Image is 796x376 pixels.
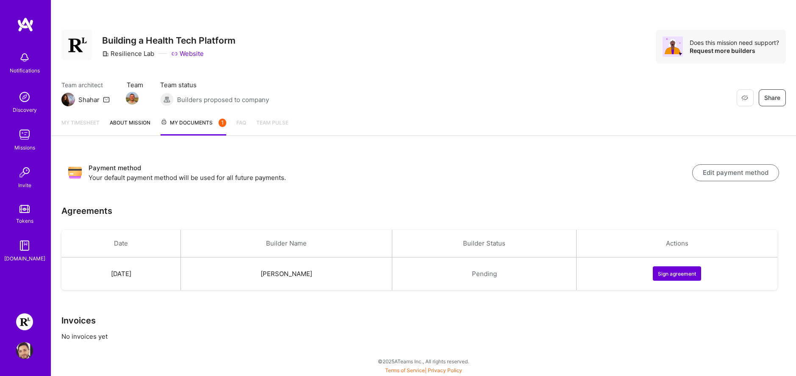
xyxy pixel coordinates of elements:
img: tokens [19,205,30,213]
a: My Documents1 [161,118,226,135]
img: Resilience Lab: Building a Health Tech Platform [16,313,33,330]
div: Shahar [78,95,100,104]
th: Actions [577,230,777,257]
th: Date [61,230,181,257]
span: Team architect [61,80,110,89]
div: Resilience Lab [102,49,154,58]
td: [DATE] [61,257,181,290]
a: Team Pulse [256,118,288,135]
span: | [385,367,462,373]
th: Builder Status [392,230,577,257]
span: Team [127,80,143,89]
div: © 2025 ATeams Inc., All rights reserved. [51,351,796,372]
span: My Documents [161,118,226,127]
div: Discovery [13,105,37,114]
h3: Payment method [89,163,692,173]
th: Builder Name [181,230,392,257]
img: User Avatar [16,342,33,359]
img: Payment method [68,166,82,180]
span: Team Pulse [256,119,288,126]
img: discovery [16,88,33,105]
div: Tokens [16,216,33,225]
p: No invoices yet [61,332,786,341]
div: Does this mission need support? [690,39,779,47]
span: Builders proposed to company [177,95,269,104]
a: Privacy Policy [428,367,462,373]
i: icon CompanyGray [102,50,109,57]
div: Invite [18,181,31,190]
h3: Invoices [61,315,786,326]
span: Share [764,94,780,102]
h3: Agreements [61,206,112,216]
a: Team Member Avatar [127,91,138,105]
i: icon EyeClosed [741,94,748,101]
div: Notifications [10,66,40,75]
button: Edit payment method [692,164,779,181]
div: [DOMAIN_NAME] [4,254,45,263]
img: Team Architect [61,93,75,106]
a: Resilience Lab: Building a Health Tech Platform [14,313,35,330]
td: [PERSON_NAME] [181,257,392,290]
a: Website [171,49,204,58]
a: My timesheet [61,118,100,135]
i: icon Mail [103,96,110,103]
img: Company Logo [61,30,92,60]
img: Team Member Avatar [126,92,139,105]
button: Share [759,89,786,106]
img: Avatar [663,36,683,57]
div: Request more builders [690,47,779,55]
img: Builders proposed to company [160,93,174,106]
div: Missions [14,143,35,152]
img: logo [17,17,34,32]
a: Terms of Service [385,367,425,373]
img: bell [16,49,33,66]
p: Your default payment method will be used for all future payments. [89,173,692,182]
a: FAQ [236,118,246,135]
span: Team status [160,80,269,89]
div: Pending [402,269,566,278]
button: Sign agreement [653,266,701,281]
a: About Mission [110,118,150,135]
div: 1 [219,119,226,127]
img: teamwork [16,126,33,143]
img: guide book [16,237,33,254]
a: User Avatar [14,342,35,359]
h3: Building a Health Tech Platform [102,35,236,46]
img: Invite [16,164,33,181]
